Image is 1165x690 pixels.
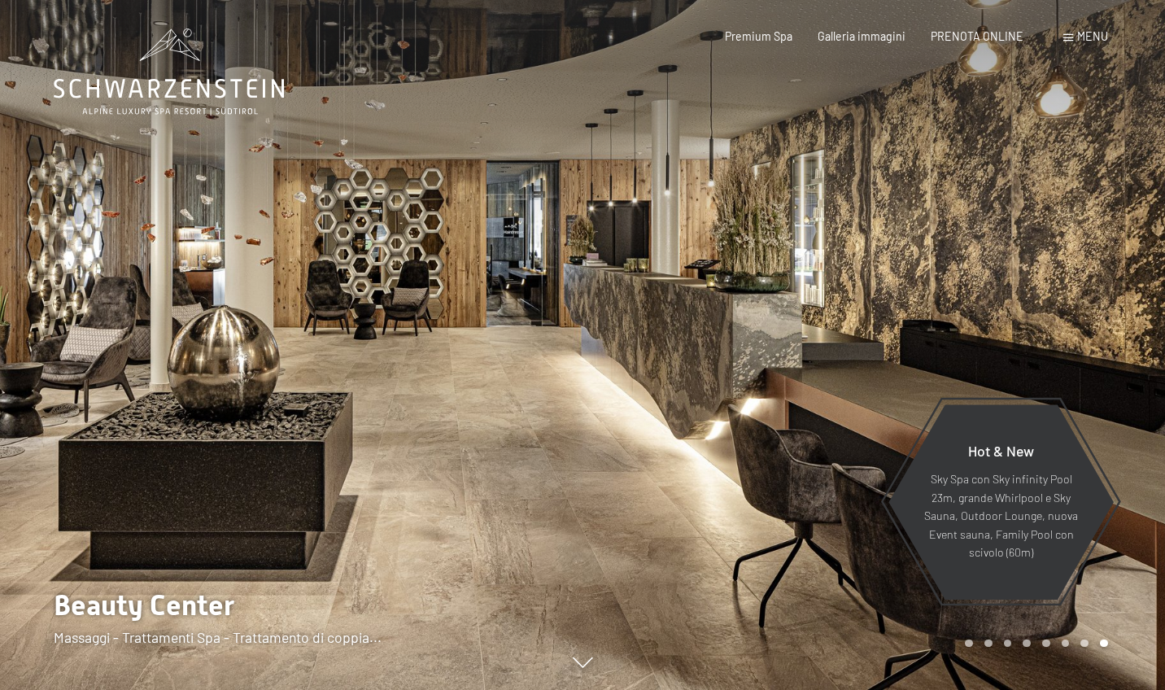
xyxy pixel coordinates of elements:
div: Carousel Page 5 [1042,640,1050,648]
div: Carousel Page 6 [1062,640,1070,648]
div: Carousel Page 4 [1023,640,1031,648]
a: Premium Spa [725,29,792,43]
div: Carousel Page 1 [965,640,973,648]
a: PRENOTA ONLINE [931,29,1023,43]
span: Menu [1077,29,1108,43]
div: Carousel Page 7 [1080,640,1089,648]
div: Carousel Pagination [959,640,1107,648]
a: Hot & New Sky Spa con Sky infinity Pool 23m, grande Whirlpool e Sky Sauna, Outdoor Lounge, nuova ... [888,404,1115,600]
div: Carousel Page 8 (Current Slide) [1100,640,1108,648]
div: Carousel Page 2 [984,640,993,648]
div: Carousel Page 3 [1004,640,1012,648]
p: Sky Spa con Sky infinity Pool 23m, grande Whirlpool e Sky Sauna, Outdoor Lounge, nuova Event saun... [923,470,1079,562]
a: Galleria immagini [818,29,905,43]
span: Hot & New [968,442,1034,460]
